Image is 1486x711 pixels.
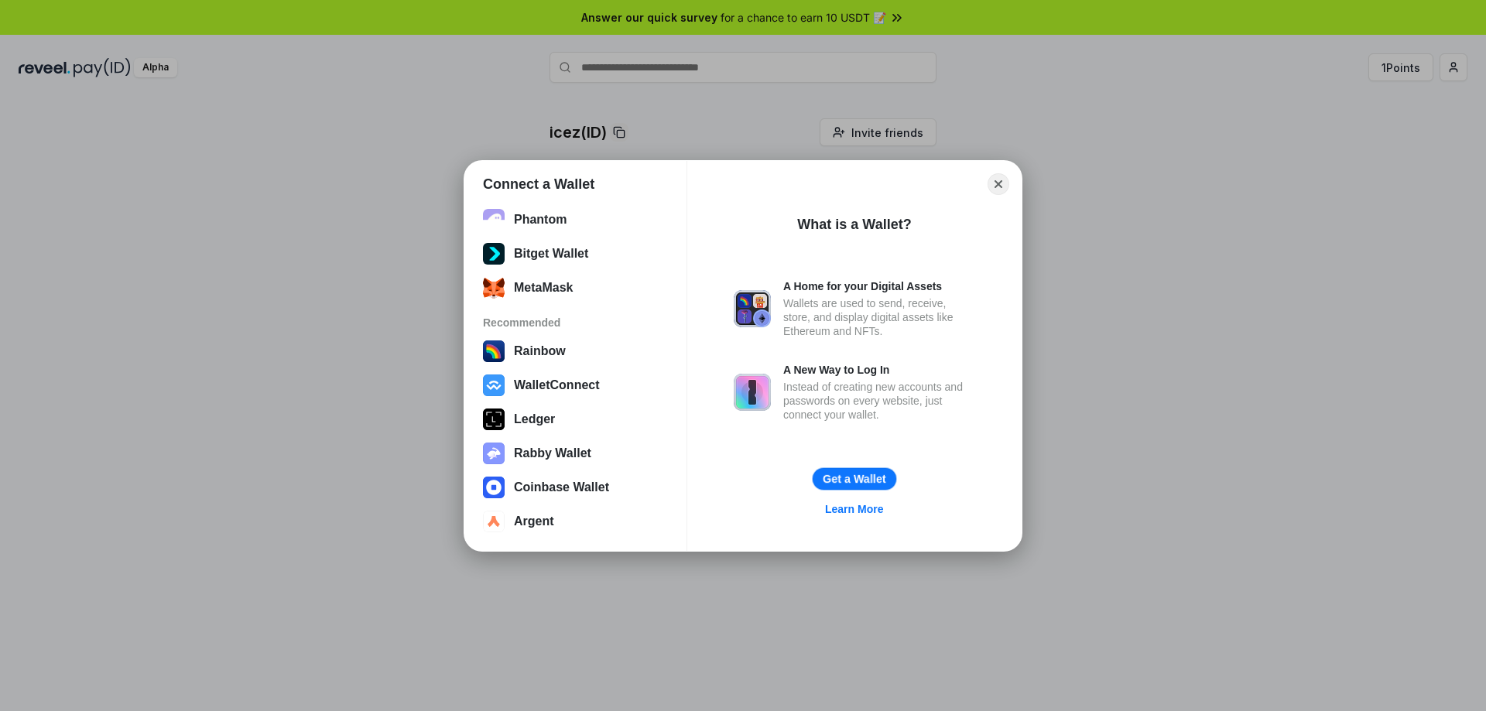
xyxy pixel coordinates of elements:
[783,380,975,422] div: Instead of creating new accounts and passwords on every website, just connect your wallet.
[478,472,673,503] button: Coinbase Wallet
[483,511,505,532] img: svg+xml,%3Csvg%20width%3D%2228%22%20height%3D%2228%22%20viewBox%3D%220%200%2028%2028%22%20fill%3D...
[483,477,505,498] img: svg+xml,%3Csvg%20width%3D%2228%22%20height%3D%2228%22%20viewBox%3D%220%200%2028%2028%22%20fill%3D...
[478,336,673,367] button: Rainbow
[514,213,567,227] div: Phantom
[797,215,911,234] div: What is a Wallet?
[478,438,673,469] button: Rabby Wallet
[514,378,600,392] div: WalletConnect
[478,370,673,401] button: WalletConnect
[483,408,505,430] img: svg+xml,%3Csvg%20xmlns%3D%22http%3A%2F%2Fwww.w3.org%2F2000%2Fsvg%22%20width%3D%2228%22%20height%3...
[483,243,505,265] img: svg+xml;base64,PHN2ZyB3aWR0aD0iNTEyIiBoZWlnaHQ9IjUxMiIgdmlld0JveD0iMCAwIDUxMiA1MTIiIGZpbGw9Im5vbm...
[823,472,886,486] div: Get a Wallet
[514,281,573,295] div: MetaMask
[783,296,975,338] div: Wallets are used to send, receive, store, and display digital assets like Ethereum and NFTs.
[514,480,609,494] div: Coinbase Wallet
[514,247,588,261] div: Bitget Wallet
[483,443,505,464] img: svg+xml,%3Csvg%20xmlns%3D%22http%3A%2F%2Fwww.w3.org%2F2000%2Fsvg%22%20fill%3D%22none%22%20viewBox...
[478,272,673,303] button: MetaMask
[734,290,771,327] img: svg+xml,%3Csvg%20xmlns%3D%22http%3A%2F%2Fwww.w3.org%2F2000%2Fsvg%22%20fill%3D%22none%22%20viewBox...
[783,279,975,293] div: A Home for your Digital Assets
[483,175,594,193] h1: Connect a Wallet
[813,467,896,490] button: Get a Wallet
[483,374,505,396] img: svg+xml,%3Csvg%20width%3D%2228%22%20height%3D%2228%22%20viewBox%3D%220%200%2028%2028%22%20fill%3D...
[816,499,892,519] a: Learn More
[483,209,505,231] img: epq2vO3P5aLWl15yRS7Q49p1fHTx2Sgh99jU3kfXv7cnPATIVQHAx5oQs66JWv3SWEjHOsb3kKgmE5WNBxBId7C8gm8wEgOvz...
[478,204,673,235] button: Phantom
[988,173,1009,195] button: Close
[483,340,505,362] img: svg+xml,%3Csvg%20width%3D%22120%22%20height%3D%22120%22%20viewBox%3D%220%200%20120%20120%22%20fil...
[514,344,566,358] div: Rainbow
[483,277,505,299] img: svg+xml;base64,PHN2ZyB3aWR0aD0iMzUiIGhlaWdodD0iMzQiIHZpZXdCb3g9IjAgMCAzNSAzNCIgZmlsbD0ibm9uZSIgeG...
[478,238,673,269] button: Bitget Wallet
[783,363,975,377] div: A New Way to Log In
[734,374,771,411] img: svg+xml,%3Csvg%20xmlns%3D%22http%3A%2F%2Fwww.w3.org%2F2000%2Fsvg%22%20fill%3D%22none%22%20viewBox...
[514,446,591,460] div: Rabby Wallet
[825,502,883,516] div: Learn More
[514,514,554,528] div: Argent
[514,412,555,426] div: Ledger
[483,316,668,330] div: Recommended
[478,404,673,435] button: Ledger
[478,506,673,537] button: Argent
